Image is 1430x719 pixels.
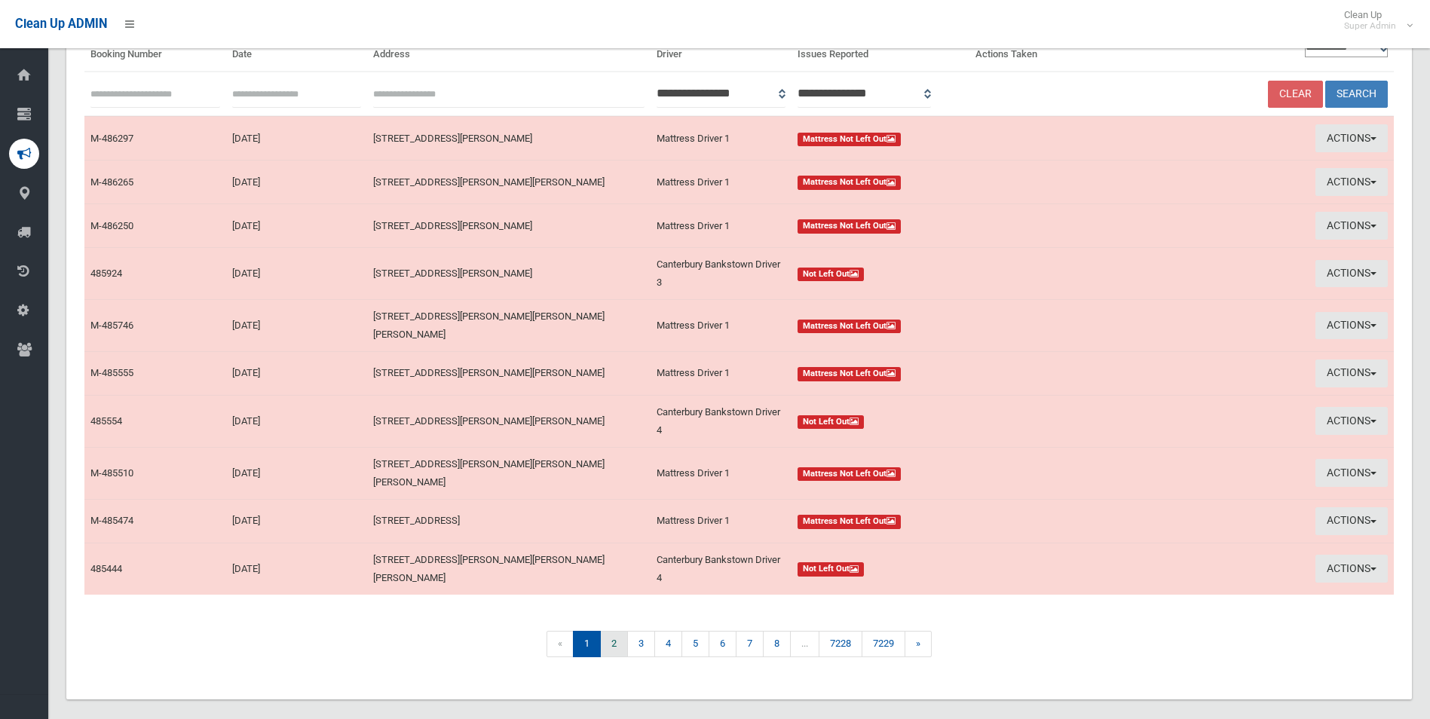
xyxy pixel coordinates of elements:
td: [DATE] [226,204,368,248]
td: [STREET_ADDRESS] [367,499,650,543]
th: Booking Number [84,30,226,72]
td: [DATE] [226,116,368,160]
td: Mattress Driver 1 [651,161,792,204]
td: [DATE] [226,447,368,499]
a: Mattress Not Left Out [798,217,1104,235]
a: 7229 [862,631,905,657]
td: [DATE] [226,247,368,299]
td: [STREET_ADDRESS][PERSON_NAME][PERSON_NAME] [367,161,650,204]
th: Actions Taken [969,30,1111,72]
span: 1 [573,631,601,657]
button: Search [1325,81,1388,109]
button: Actions [1315,459,1388,487]
button: Actions [1315,168,1388,196]
a: 3 [627,631,655,657]
a: M-485746 [90,320,133,331]
td: Mattress Driver 1 [651,204,792,248]
a: Mattress Not Left Out [798,512,1104,530]
td: [STREET_ADDRESS][PERSON_NAME][PERSON_NAME] [367,395,650,447]
td: [STREET_ADDRESS][PERSON_NAME] [367,247,650,299]
td: Mattress Driver 1 [651,299,792,351]
span: Not Left Out [798,415,864,430]
a: M-486250 [90,220,133,231]
td: Mattress Driver 1 [651,499,792,543]
a: Mattress Not Left Out [798,130,1104,148]
a: M-485555 [90,367,133,378]
small: Super Admin [1344,20,1396,32]
td: [DATE] [226,395,368,447]
td: Mattress Driver 1 [651,447,792,499]
button: Actions [1315,312,1388,340]
th: Address [367,30,650,72]
button: Actions [1315,407,1388,435]
a: 8 [763,631,791,657]
a: Mattress Not Left Out [798,464,1104,482]
td: Canterbury Bankstown Driver 4 [651,543,792,595]
span: Mattress Not Left Out [798,320,901,334]
th: Date [226,30,368,72]
td: [DATE] [226,499,368,543]
button: Actions [1315,555,1388,583]
td: [DATE] [226,299,368,351]
a: M-486265 [90,176,133,188]
td: [STREET_ADDRESS][PERSON_NAME] [367,116,650,160]
button: Actions [1315,124,1388,152]
td: Mattress Driver 1 [651,116,792,160]
span: Clean Up [1337,9,1411,32]
td: [STREET_ADDRESS][PERSON_NAME][PERSON_NAME] [367,351,650,395]
a: Clear [1268,81,1323,109]
span: Clean Up ADMIN [15,17,107,31]
td: Mattress Driver 1 [651,351,792,395]
span: Mattress Not Left Out [798,133,901,147]
td: [DATE] [226,351,368,395]
span: Not Left Out [798,268,864,282]
a: Mattress Not Left Out [798,364,1104,382]
td: Canterbury Bankstown Driver 3 [651,247,792,299]
span: Mattress Not Left Out [798,219,901,234]
a: M-486297 [90,133,133,144]
td: [STREET_ADDRESS][PERSON_NAME][PERSON_NAME][PERSON_NAME] [367,299,650,351]
a: 4 [654,631,682,657]
a: Not Left Out [798,412,1104,430]
button: Actions [1315,260,1388,288]
th: Issues Reported [792,30,969,72]
td: [STREET_ADDRESS][PERSON_NAME] [367,204,650,248]
a: Mattress Not Left Out [798,173,1104,191]
span: Mattress Not Left Out [798,467,901,482]
a: 485554 [90,415,122,427]
span: ... [790,631,819,657]
a: Not Left Out [798,265,1104,283]
td: [STREET_ADDRESS][PERSON_NAME][PERSON_NAME][PERSON_NAME] [367,543,650,595]
span: Mattress Not Left Out [798,515,901,529]
a: 2 [600,631,628,657]
a: M-485510 [90,467,133,479]
td: Canterbury Bankstown Driver 4 [651,395,792,447]
a: 6 [709,631,736,657]
a: » [905,631,932,657]
td: [DATE] [226,161,368,204]
td: [DATE] [226,543,368,595]
a: 485444 [90,563,122,574]
button: Actions [1315,507,1388,535]
a: 7228 [819,631,862,657]
td: [STREET_ADDRESS][PERSON_NAME][PERSON_NAME][PERSON_NAME] [367,447,650,499]
button: Actions [1315,359,1388,387]
a: Not Left Out [798,560,1104,578]
span: Mattress Not Left Out [798,367,901,381]
a: 5 [681,631,709,657]
a: 7 [736,631,764,657]
span: Mattress Not Left Out [798,176,901,190]
a: Mattress Not Left Out [798,317,1104,335]
a: M-485474 [90,515,133,526]
th: Driver [651,30,792,72]
span: « [547,631,574,657]
a: 485924 [90,268,122,279]
span: Not Left Out [798,562,864,577]
button: Actions [1315,212,1388,240]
